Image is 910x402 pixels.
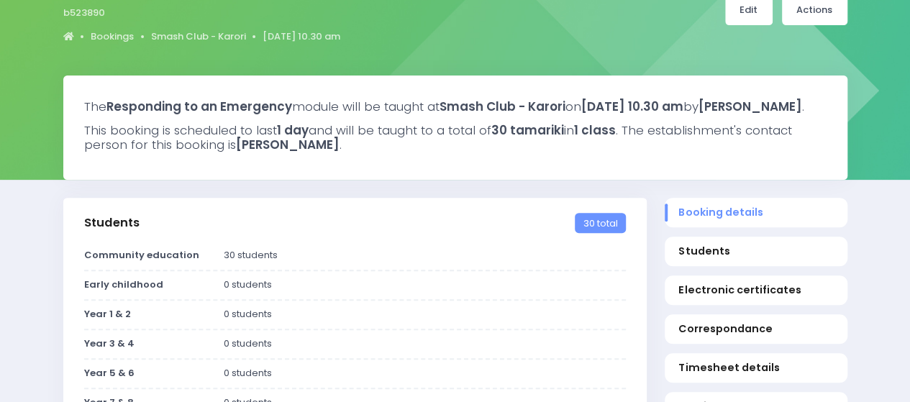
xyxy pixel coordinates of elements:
a: Bookings [91,29,134,44]
strong: Smash Club - Karori [440,98,565,115]
strong: [DATE] 10.30 am [581,98,683,115]
span: Correspondance [678,321,833,337]
div: 30 students [215,248,634,262]
span: Students [678,244,833,259]
a: Booking details [665,198,847,227]
strong: Responding to an Emergency [106,98,292,115]
strong: [PERSON_NAME] [699,98,802,115]
strong: 1 day [277,122,309,139]
div: 0 students [215,278,634,292]
strong: 30 tamariki [491,122,564,139]
a: Students [665,237,847,266]
strong: Early childhood [84,278,163,291]
strong: Year 5 & 6 [84,366,135,380]
a: Smash Club - Karori [151,29,246,44]
h3: Students [84,216,140,230]
div: 0 students [215,366,634,380]
span: Booking details [678,205,833,220]
strong: Year 1 & 2 [84,307,131,321]
div: 0 students [215,337,634,351]
h3: The module will be taught at on by . [84,99,827,114]
a: Correspondance [665,314,847,344]
span: 30 total [575,213,625,233]
strong: [PERSON_NAME] [236,136,340,153]
a: Timesheet details [665,353,847,383]
span: b523890 [63,6,105,20]
strong: 1 class [574,122,616,139]
a: [DATE] 10.30 am [263,29,340,44]
span: Electronic certificates [678,283,833,298]
strong: Year 3 & 4 [84,337,135,350]
h3: This booking is scheduled to last and will be taught to a total of in . The establishment's conta... [84,123,827,152]
a: Electronic certificates [665,275,847,305]
div: 0 students [215,307,634,321]
strong: Community education [84,248,199,262]
span: Timesheet details [678,360,833,375]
